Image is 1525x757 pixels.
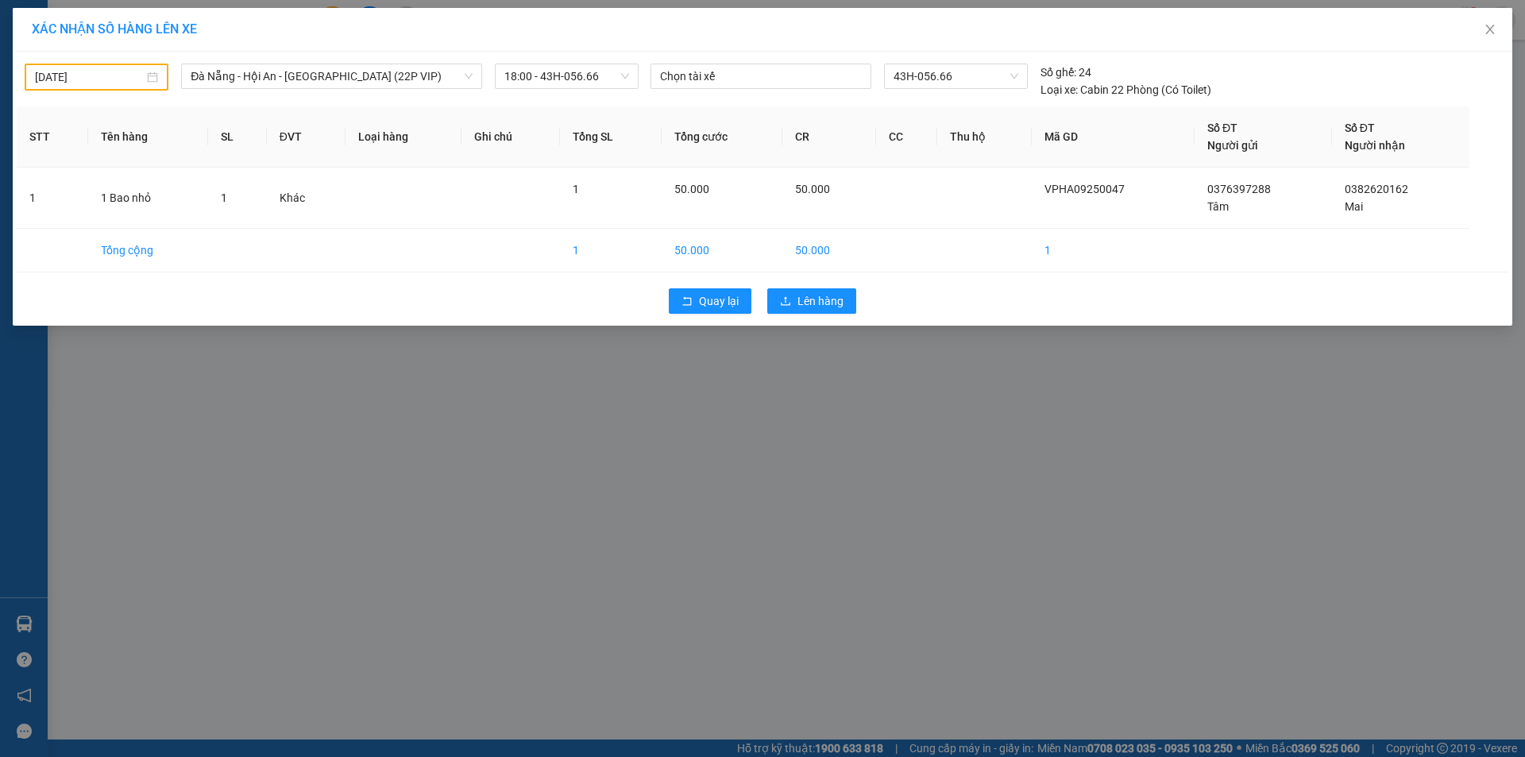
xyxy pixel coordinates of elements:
span: Mai [1345,200,1363,213]
span: 1 [221,191,227,204]
td: Tổng cộng [88,229,208,272]
th: Loại hàng [346,106,462,168]
span: rollback [681,295,693,308]
span: Đà Nẵng - Hội An - Sài Gòn (22P VIP) [191,64,473,88]
span: 1 [573,183,579,195]
div: Cabin 22 Phòng (Có Toilet) [1040,81,1211,98]
span: 0382620162 [1345,183,1408,195]
button: Close [1468,8,1512,52]
input: 12/09/2025 [35,68,144,86]
span: XÁC NHẬN SỐ HÀNG LÊN XE [32,21,197,37]
button: rollbackQuay lại [669,288,751,314]
td: 1 Bao nhỏ [88,168,208,229]
td: 1 [1032,229,1195,272]
th: Ghi chú [461,106,559,168]
td: 1 [560,229,662,272]
span: 18:00 - 43H-056.66 [504,64,629,88]
span: Lên hàng [797,292,844,310]
th: Tổng cước [662,106,783,168]
span: close [1484,23,1496,36]
span: down [464,71,473,81]
span: Quay lại [699,292,739,310]
th: Thu hộ [937,106,1032,168]
span: 50.000 [795,183,830,195]
td: 50.000 [782,229,875,272]
th: CC [876,106,937,168]
span: Số ĐT [1345,122,1375,134]
th: SL [208,106,267,168]
td: 1 [17,168,88,229]
th: Tên hàng [88,106,208,168]
span: Số ĐT [1207,122,1237,134]
span: 0376397288 [1207,183,1271,195]
span: 43H-056.66 [894,64,1017,88]
td: Khác [267,168,346,229]
span: Loại xe: [1040,81,1078,98]
span: Số ghế: [1040,64,1076,81]
th: STT [17,106,88,168]
th: Mã GD [1032,106,1195,168]
span: upload [780,295,791,308]
span: Người nhận [1345,139,1405,152]
button: uploadLên hàng [767,288,856,314]
th: ĐVT [267,106,346,168]
td: 50.000 [662,229,783,272]
th: CR [782,106,875,168]
th: Tổng SL [560,106,662,168]
span: 50.000 [674,183,709,195]
div: 24 [1040,64,1091,81]
span: Người gửi [1207,139,1258,152]
span: Tâm [1207,200,1229,213]
span: VPHA09250047 [1044,183,1125,195]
